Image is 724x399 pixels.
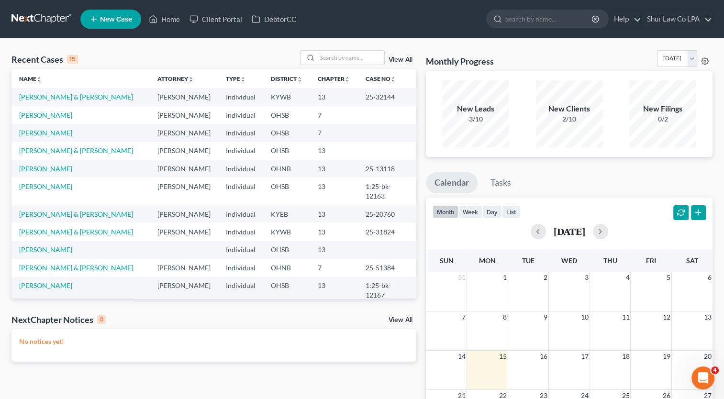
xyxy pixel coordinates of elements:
a: [PERSON_NAME] & [PERSON_NAME] [19,210,133,218]
span: Wed [561,256,577,265]
a: [PERSON_NAME] [19,245,72,254]
i: unfold_more [390,77,396,82]
span: 10 [580,311,590,323]
td: Individual [218,177,263,205]
td: Individual [218,106,263,124]
a: [PERSON_NAME] [19,281,72,289]
button: list [502,205,520,218]
div: 15 [67,55,78,64]
span: 6 [707,272,713,283]
span: 5 [666,272,671,283]
a: Nameunfold_more [19,75,42,82]
td: 7 [310,124,358,142]
td: 13 [310,160,358,177]
a: [PERSON_NAME] [19,165,72,173]
td: Individual [218,241,263,259]
td: 25-32144 [358,88,416,106]
span: 1 [502,272,508,283]
span: 16 [539,351,548,362]
td: 25-13118 [358,160,416,177]
td: OHSB [263,106,310,124]
td: 25-31824 [358,223,416,241]
span: 12 [662,311,671,323]
td: 13 [310,223,358,241]
span: 20 [703,351,713,362]
button: month [433,205,458,218]
td: Individual [218,205,263,223]
td: 13 [310,241,358,259]
span: 13 [703,311,713,323]
td: Individual [218,277,263,304]
a: Chapterunfold_more [318,75,350,82]
td: [PERSON_NAME] [150,223,218,241]
td: 13 [310,277,358,304]
td: [PERSON_NAME] [150,160,218,177]
iframe: Intercom live chat [691,366,714,389]
div: 0 [97,315,106,324]
td: 1:25-bk-12163 [358,177,416,205]
td: OHSB [263,142,310,160]
td: [PERSON_NAME] [150,205,218,223]
td: KYEB [263,205,310,223]
td: OHSB [263,177,310,205]
td: Individual [218,124,263,142]
i: unfold_more [240,77,246,82]
span: Sat [686,256,698,265]
span: 3 [584,272,590,283]
i: unfold_more [297,77,302,82]
td: 7 [310,106,358,124]
td: 7 [310,259,358,277]
div: 0/2 [629,114,696,124]
span: New Case [100,16,132,23]
a: Home [144,11,185,28]
td: KYWB [263,88,310,106]
a: Attorneyunfold_more [157,75,194,82]
td: Individual [218,142,263,160]
span: Tue [522,256,535,265]
a: DebtorCC [247,11,301,28]
div: New Leads [442,103,509,114]
div: 3/10 [442,114,509,124]
a: [PERSON_NAME] [19,129,72,137]
td: Individual [218,259,263,277]
a: Tasks [482,172,520,193]
button: day [482,205,502,218]
span: 8 [502,311,508,323]
div: New Clients [536,103,603,114]
div: NextChapter Notices [11,314,106,325]
td: OHSB [263,241,310,259]
button: week [458,205,482,218]
td: [PERSON_NAME] [150,177,218,205]
span: 2 [543,272,548,283]
span: 14 [457,351,467,362]
span: Fri [646,256,656,265]
td: [PERSON_NAME] [150,259,218,277]
span: 18 [621,351,630,362]
td: 25-51384 [358,259,416,277]
td: OHNB [263,259,310,277]
span: Sun [440,256,454,265]
a: [PERSON_NAME] & [PERSON_NAME] [19,228,133,236]
input: Search by name... [317,51,384,65]
a: Shur Law Co LPA [642,11,712,28]
div: New Filings [629,103,696,114]
div: 2/10 [536,114,603,124]
td: Individual [218,223,263,241]
a: [PERSON_NAME] & [PERSON_NAME] [19,93,133,101]
a: View All [389,56,412,63]
i: unfold_more [188,77,194,82]
td: OHSB [263,124,310,142]
span: Mon [479,256,496,265]
td: [PERSON_NAME] [150,88,218,106]
i: unfold_more [36,77,42,82]
td: 13 [310,88,358,106]
input: Search by name... [505,10,593,28]
td: [PERSON_NAME] [150,142,218,160]
td: Individual [218,88,263,106]
td: [PERSON_NAME] [150,124,218,142]
a: Districtunfold_more [271,75,302,82]
td: 13 [310,177,358,205]
div: Recent Cases [11,54,78,65]
td: OHNB [263,160,310,177]
td: 1:25-bk-12167 [358,277,416,304]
